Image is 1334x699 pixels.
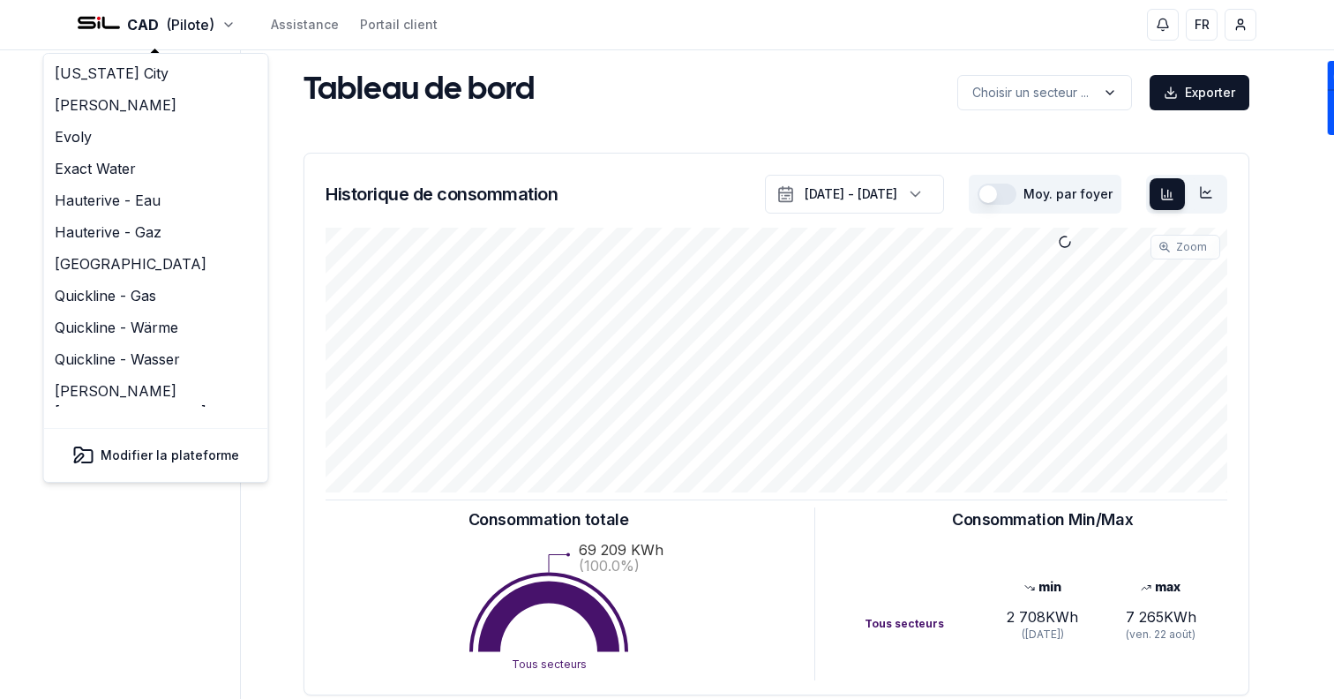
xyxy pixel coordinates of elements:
div: (ven. 22 août) [1102,628,1220,642]
a: Quickline - Gas [48,280,265,312]
text: Tous secteurs [511,658,586,671]
button: Modifier la plateforme [55,438,258,473]
a: Hauterive - Eau [48,184,265,216]
div: 2 708 KWh [983,606,1101,628]
div: 7 265 KWh [1102,606,1220,628]
h3: Consommation totale [468,507,628,532]
a: [PERSON_NAME][GEOGRAPHIC_DATA] [48,375,265,428]
div: ([DATE]) [983,628,1101,642]
h3: Consommation Min/Max [952,507,1133,532]
div: min [983,578,1101,596]
a: [US_STATE] City [48,57,265,89]
div: Tous secteurs [865,617,983,631]
a: Quickline - Wasser [48,343,265,375]
a: Evoly [48,121,265,153]
a: Quickline - Wärme [48,312,265,343]
a: [GEOGRAPHIC_DATA] [48,248,265,280]
a: [PERSON_NAME] [48,89,265,121]
text: (100.0%) [579,557,640,575]
a: Exact Water [48,153,265,184]
a: Hauterive - Gaz [48,216,265,248]
span: Zoom [1176,240,1207,254]
div: max [1102,578,1220,596]
text: 69 209 KWh [579,541,663,559]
